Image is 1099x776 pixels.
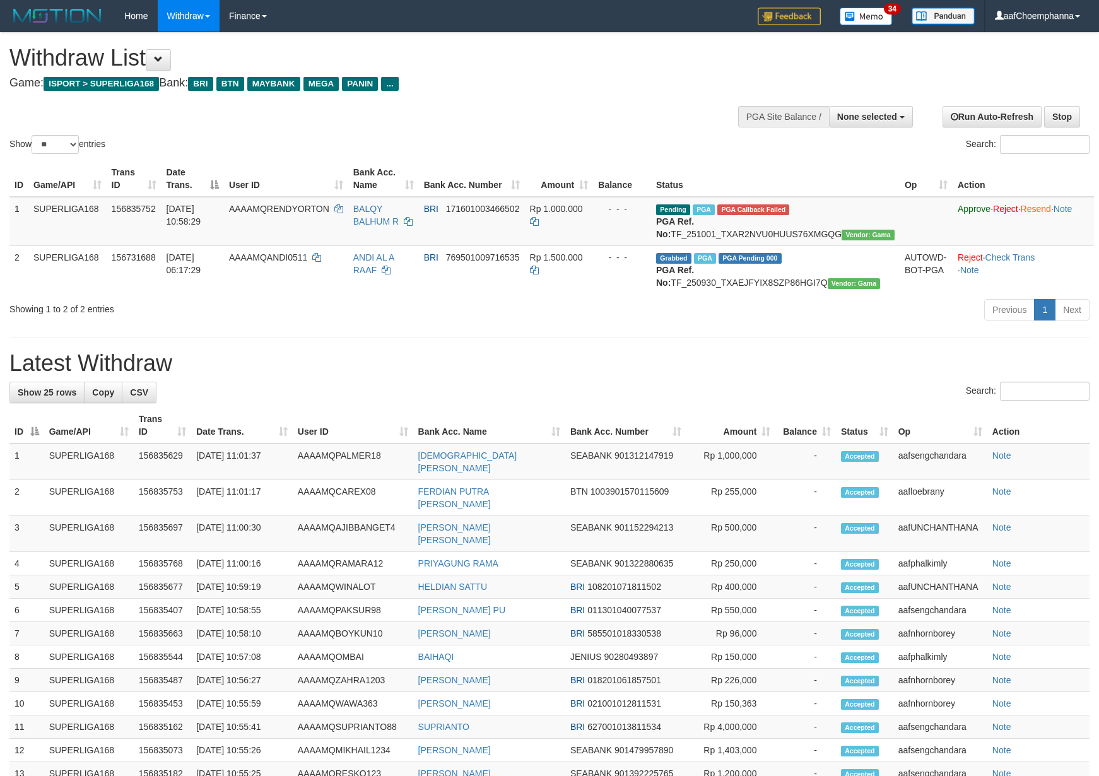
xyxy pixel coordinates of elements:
a: BALQY BALHUM R [353,204,399,226]
td: [DATE] 11:01:37 [191,444,293,480]
span: Copy 901322880635 to clipboard [614,558,673,568]
img: Feedback.jpg [758,8,821,25]
td: AAAAMQPALMER18 [293,444,413,480]
td: 156835162 [134,715,191,739]
a: Reject [958,252,983,262]
img: MOTION_logo.png [9,6,105,25]
td: 156835697 [134,516,191,552]
span: CSV [130,387,148,397]
td: - [775,692,836,715]
th: Balance: activate to sort column ascending [775,408,836,444]
td: SUPERLIGA168 [28,197,107,246]
td: 1 [9,197,28,246]
a: Note [992,652,1011,662]
td: 2 [9,480,44,516]
td: SUPERLIGA168 [44,715,134,739]
td: AAAAMQRAMARA12 [293,552,413,575]
td: Rp 500,000 [686,516,776,552]
td: AAAAMQAJIBBANGET4 [293,516,413,552]
th: Status [651,161,900,197]
span: BRI [424,252,438,262]
a: CSV [122,382,156,403]
button: None selected [829,106,913,127]
td: aafnhornborey [893,692,987,715]
span: SEABANK [570,558,612,568]
td: SUPERLIGA168 [44,444,134,480]
span: Vendor URL: https://trx31.1velocity.biz [842,230,895,240]
th: Bank Acc. Name: activate to sort column ascending [413,408,565,444]
span: Copy 1003901570115609 to clipboard [591,486,669,497]
span: BRI [570,605,585,615]
span: Accepted [841,722,879,733]
a: [DEMOGRAPHIC_DATA][PERSON_NAME] [418,450,517,473]
a: SUPRIANTO [418,722,469,732]
td: aafnhornborey [893,669,987,692]
label: Search: [966,382,1090,401]
span: Copy 901152294213 to clipboard [614,522,673,532]
b: PGA Ref. No: [656,216,694,239]
div: Showing 1 to 2 of 2 entries [9,298,449,315]
td: SUPERLIGA168 [44,645,134,669]
span: Show 25 rows [18,387,76,397]
td: Rp 226,000 [686,669,776,692]
th: ID [9,161,28,197]
a: Copy [84,382,122,403]
span: Accepted [841,629,879,640]
a: [PERSON_NAME] PU [418,605,505,615]
td: 156835073 [134,739,191,762]
a: Note [1054,204,1073,214]
td: 156835544 [134,645,191,669]
td: 3 [9,516,44,552]
td: Rp 1,403,000 [686,739,776,762]
a: Previous [984,299,1035,320]
a: Note [992,486,1011,497]
th: Date Trans.: activate to sort column descending [162,161,224,197]
span: Copy 021001012811531 to clipboard [587,698,661,708]
span: Copy 171601003466502 to clipboard [446,204,520,214]
td: 6 [9,599,44,622]
td: - [775,516,836,552]
td: Rp 4,000,000 [686,715,776,739]
td: TF_251001_TXAR2NVU0HUUS76XMGQG [651,197,900,246]
td: 8 [9,645,44,669]
span: BTN [216,77,244,91]
a: PRIYAGUNG RAMA [418,558,498,568]
td: Rp 150,000 [686,645,776,669]
td: 11 [9,715,44,739]
td: AAAAMQBOYKUN10 [293,622,413,645]
select: Showentries [32,135,79,154]
th: Bank Acc. Number: activate to sort column ascending [565,408,686,444]
td: Rp 96,000 [686,622,776,645]
span: Marked by aafromsomean [694,253,716,264]
th: ID: activate to sort column descending [9,408,44,444]
span: Accepted [841,582,879,593]
span: 156731688 [112,252,156,262]
a: Note [992,558,1011,568]
td: [DATE] 10:55:59 [191,692,293,715]
a: ANDI AL A RAAF [353,252,394,275]
td: AAAAMQSUPRIANTO88 [293,715,413,739]
td: SUPERLIGA168 [28,245,107,294]
th: Game/API: activate to sort column ascending [44,408,134,444]
a: Next [1055,299,1090,320]
a: Run Auto-Refresh [943,106,1042,127]
th: User ID: activate to sort column ascending [293,408,413,444]
span: Copy 769501009716535 to clipboard [446,252,520,262]
th: Trans ID: activate to sort column ascending [107,161,162,197]
a: Note [960,265,979,275]
span: Rp 1.500.000 [530,252,583,262]
td: aafUNCHANTHANA [893,516,987,552]
a: Reject [993,204,1018,214]
td: [DATE] 10:55:26 [191,739,293,762]
span: MEGA [303,77,339,91]
img: Button%20Memo.svg [840,8,893,25]
td: AAAAMQPAKSUR98 [293,599,413,622]
a: Note [992,522,1011,532]
td: [DATE] 10:55:41 [191,715,293,739]
a: [PERSON_NAME] [418,628,491,638]
a: 1 [1034,299,1055,320]
a: Note [992,582,1011,592]
th: Amount: activate to sort column ascending [525,161,594,197]
span: JENIUS [570,652,602,662]
td: 9 [9,669,44,692]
